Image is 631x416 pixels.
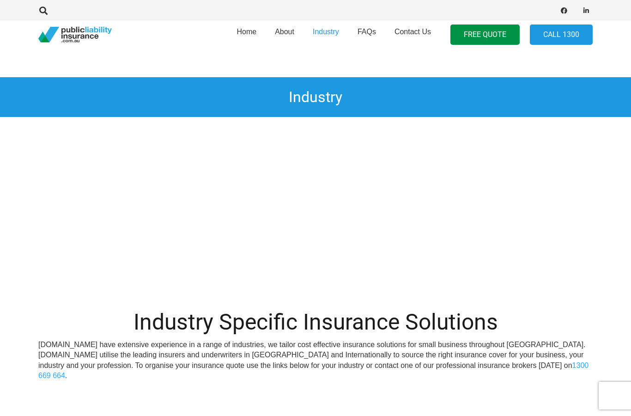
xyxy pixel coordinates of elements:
a: FAQs [348,18,385,51]
span: Contact Us [394,28,431,36]
a: Call 1300 [530,24,593,45]
a: Home [227,18,266,51]
a: About [266,18,303,51]
span: FAQs [358,28,376,36]
a: LinkedIn [580,4,593,17]
a: FREE QUOTE [450,24,520,45]
h1: Industry Specific Insurance Solutions [38,309,593,336]
a: Search [34,6,53,15]
span: Home [237,28,256,36]
a: Contact Us [385,18,440,51]
a: Facebook [558,4,570,17]
a: Industry [303,18,348,51]
a: pli_logotransparent [38,27,112,43]
p: [DOMAIN_NAME] have extensive experience in a range of industries, we tailor cost effective insura... [38,340,593,381]
span: About [275,28,294,36]
span: Industry [313,28,339,36]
